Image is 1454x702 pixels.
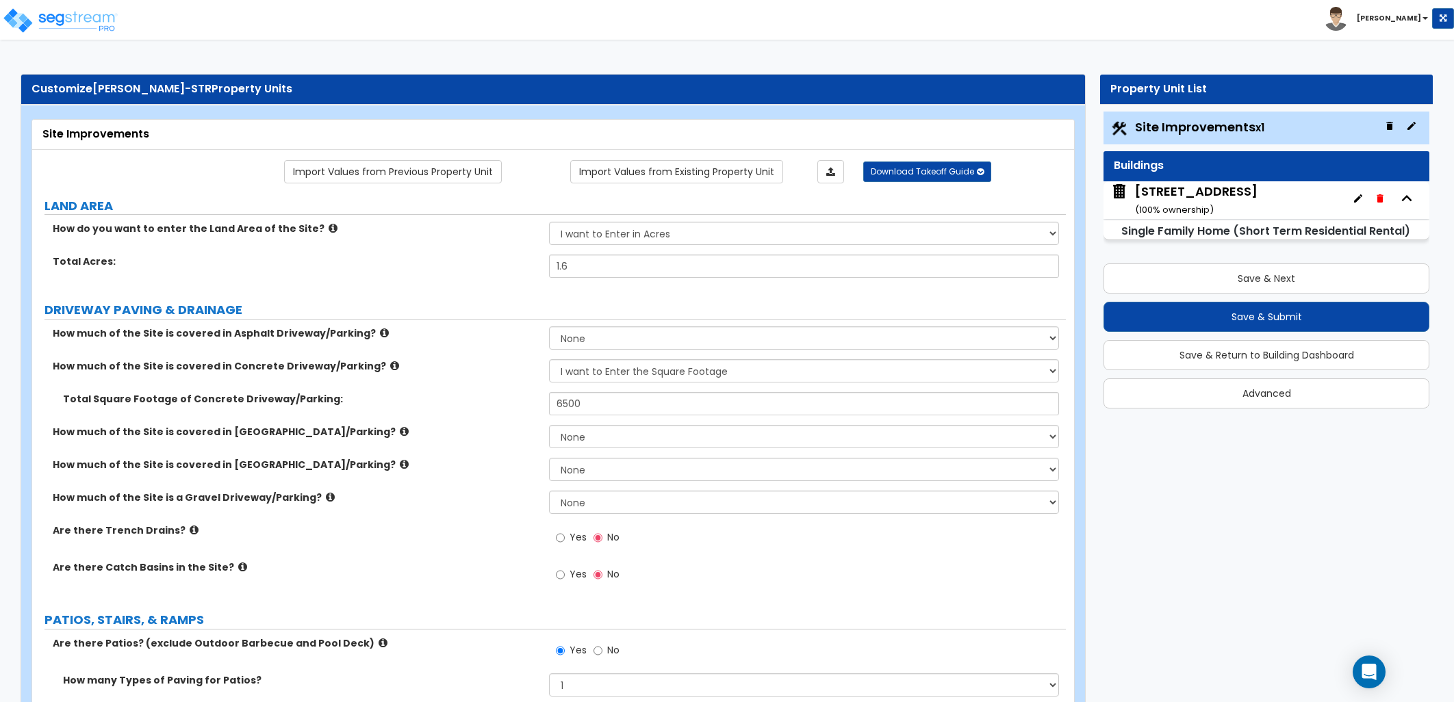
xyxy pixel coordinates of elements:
i: click for more info! [190,525,199,535]
label: PATIOS, STAIRS, & RAMPS [44,611,1066,629]
input: No [594,530,602,545]
label: LAND AREA [44,197,1066,215]
label: How much of the Site is covered in Concrete Driveway/Parking? [53,359,539,373]
i: click for more info! [329,223,337,233]
input: Yes [556,643,565,658]
div: [STREET_ADDRESS] [1135,183,1258,218]
span: 289 S Shore Dr [1110,183,1258,218]
input: No [594,643,602,658]
span: Download Takeoff Guide [871,166,974,177]
button: Save & Return to Building Dashboard [1104,340,1429,370]
i: click for more info! [390,361,399,371]
i: click for more info! [400,426,409,437]
button: Save & Submit [1104,302,1429,332]
label: Are there Trench Drains? [53,523,539,537]
a: Import the dynamic attribute values from existing properties. [570,160,783,183]
i: click for more info! [380,328,389,338]
small: ( 100 % ownership) [1135,203,1214,216]
small: Single Family Home (Short Term Residential Rental) [1121,223,1410,239]
img: Construction.png [1110,120,1128,138]
label: Total Square Footage of Concrete Driveway/Parking: [63,392,539,406]
button: Save & Next [1104,263,1429,294]
label: Are there Catch Basins in the Site? [53,560,539,574]
input: Yes [556,530,565,545]
div: Property Unit List [1110,81,1423,97]
label: How many Types of Paving for Patios? [63,673,539,687]
input: No [594,567,602,582]
input: Yes [556,567,565,582]
i: click for more info! [379,638,387,648]
i: click for more info! [326,492,335,502]
img: logo_pro_r.png [2,7,118,34]
label: Are there Patios? (exclude Outdoor Barbecue and Pool Deck) [53,636,539,650]
span: [PERSON_NAME]-STR [92,81,212,96]
span: Yes [570,567,587,581]
span: Yes [570,643,587,657]
img: building.svg [1110,183,1128,200]
label: How much of the Site is covered in [GEOGRAPHIC_DATA]/Parking? [53,458,539,471]
span: Site Improvements [1135,118,1264,135]
b: [PERSON_NAME] [1357,13,1421,23]
div: Buildings [1114,158,1419,174]
span: No [607,530,620,544]
div: Site Improvements [42,127,1064,142]
a: Import the dynamic attribute values from previous properties. [284,160,502,183]
img: avatar.png [1324,7,1348,31]
span: No [607,643,620,657]
label: Total Acres: [53,255,539,268]
i: click for more info! [400,459,409,469]
label: How do you want to enter the Land Area of the Site? [53,222,539,235]
button: Download Takeoff Guide [863,161,991,182]
label: How much of the Site is a Gravel Driveway/Parking? [53,491,539,504]
div: Open Intercom Messenger [1353,655,1386,688]
label: How much of the Site is covered in [GEOGRAPHIC_DATA]/Parking? [53,425,539,439]
a: Import the dynamic attributes value through Excel sheet [817,160,844,183]
span: Yes [570,530,587,544]
label: How much of the Site is covered in Asphalt Driveway/Parking? [53,326,539,340]
span: No [607,567,620,581]
small: x1 [1255,120,1264,135]
div: Customize Property Units [31,81,1075,97]
label: DRIVEWAY PAVING & DRAINAGE [44,301,1066,319]
i: click for more info! [238,562,247,572]
button: Advanced [1104,378,1429,408]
